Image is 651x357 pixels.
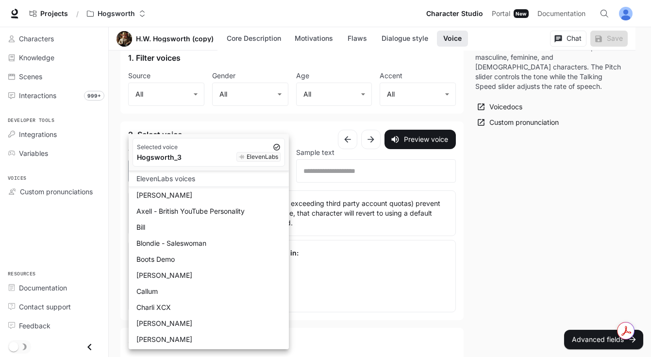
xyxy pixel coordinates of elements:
[136,190,285,200] div: [PERSON_NAME]
[136,302,285,312] div: Charli XCX
[136,254,285,264] div: Boots Demo
[129,171,289,187] li: ElevenLabs voices
[136,270,285,280] div: [PERSON_NAME]
[136,222,285,232] div: Bill
[136,334,285,344] div: [PERSON_NAME]
[136,286,285,296] div: Callum
[247,153,278,161] span: ElevenLabs
[137,152,182,162] div: Hogsworth_3
[136,206,285,216] div: Axell - British YouTube Personality
[136,318,285,328] div: [PERSON_NAME]
[136,238,285,248] div: Blondie - Saleswoman
[137,142,178,152] span: Selected voice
